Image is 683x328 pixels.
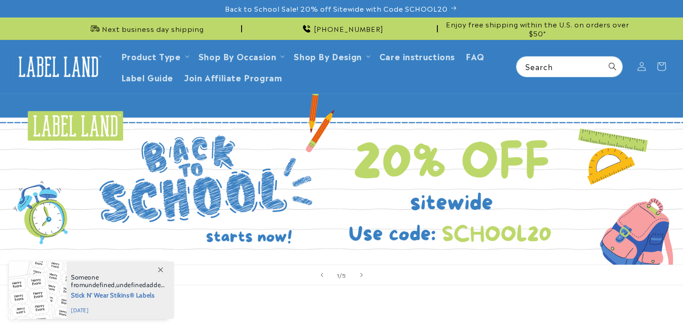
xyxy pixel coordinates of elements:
span: Someone from , added this product to their cart. [71,274,165,289]
button: Next slide [352,265,371,285]
button: Previous slide [312,265,332,285]
span: / [339,270,342,279]
span: Shop By Occasion [198,51,277,61]
summary: Shop By Occasion [193,45,289,66]
span: Join Affiliate Program [184,72,282,82]
span: Back to School Sale! 20% off Sitewide with Code SCHOOL20 [225,4,448,13]
a: Join Affiliate Program [179,66,287,88]
a: Label Land [10,49,107,84]
img: Label Land [13,53,103,80]
span: undefined [116,281,146,289]
h2: Best sellers [50,305,634,319]
div: Announcement [50,18,242,40]
a: Care instructions [374,45,460,66]
a: Shop By Design [294,50,361,62]
a: Product Type [121,50,181,62]
span: 1 [337,270,339,279]
span: Label Guide [121,72,174,82]
summary: Shop By Design [288,45,374,66]
div: Announcement [441,18,634,40]
summary: Product Type [116,45,193,66]
span: undefined [85,281,115,289]
button: Search [603,57,622,76]
span: 5 [342,270,346,279]
a: Label Guide [116,66,179,88]
span: FAQ [466,51,485,61]
span: [PHONE_NUMBER] [314,24,383,33]
span: Stick N' Wear Stikins® Labels [71,289,165,300]
a: FAQ [460,45,490,66]
span: [DATE] [71,306,165,315]
span: Next business day shipping [102,24,204,33]
span: Enjoy free shipping within the U.S. on orders over $50* [441,20,634,37]
div: Announcement [246,18,438,40]
span: Care instructions [379,51,455,61]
